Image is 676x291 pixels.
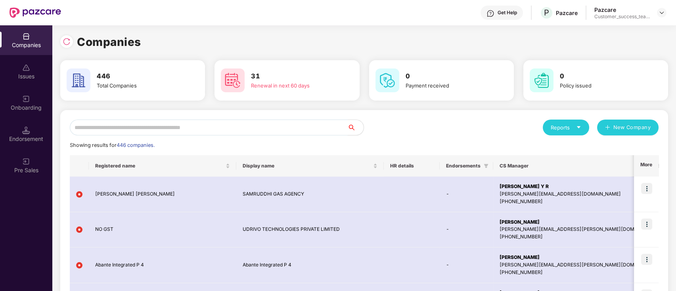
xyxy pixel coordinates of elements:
div: Reports [551,124,581,131]
img: icon [641,254,652,265]
h3: 31 [251,71,337,82]
img: svg+xml;base64,PHN2ZyBpZD0iSXNzdWVzX2Rpc2FibGVkIiB4bWxucz0iaHR0cDovL3d3dy53My5vcmcvMjAwMC9zdmciIH... [22,64,30,72]
img: svg+xml;base64,PHN2ZyBpZD0iRHJvcGRvd24tMzJ4MzIiIHhtbG5zPSJodHRwOi8vd3d3LnczLm9yZy8yMDAwL3N2ZyIgd2... [659,10,665,16]
span: 446 companies. [117,142,155,148]
th: Registered name [89,155,236,177]
img: svg+xml;base64,PHN2ZyB3aWR0aD0iMjAiIGhlaWdodD0iMjAiIHZpZXdCb3g9IjAgMCAyMCAyMCIgZmlsbD0ibm9uZSIgeG... [22,158,30,165]
img: New Pazcare Logo [10,8,61,18]
div: [PHONE_NUMBER] [500,269,660,276]
span: filter [482,161,490,171]
img: svg+xml;base64,PHN2ZyBpZD0iUmVsb2FkLTMyeDMyIiB4bWxucz0iaHR0cDovL3d3dy53My5vcmcvMjAwMC9zdmciIHdpZH... [63,38,71,46]
img: svg+xml;base64,PHN2ZyB4bWxucz0iaHR0cDovL3d3dy53My5vcmcvMjAwMC9zdmciIHdpZHRoPSIxMiIgaGVpZ2h0PSIxMi... [76,226,82,233]
div: Total Companies [97,82,183,89]
div: [PERSON_NAME] [500,254,660,261]
th: HR details [384,155,440,177]
h3: 0 [406,71,492,82]
h3: 0 [560,71,646,82]
div: [PERSON_NAME][EMAIL_ADDRESS][DOMAIN_NAME] [500,190,660,198]
img: icon [641,183,652,194]
img: svg+xml;base64,PHN2ZyB4bWxucz0iaHR0cDovL3d3dy53My5vcmcvMjAwMC9zdmciIHdpZHRoPSI2MCIgaGVpZ2h0PSI2MC... [375,68,399,92]
th: More [634,155,659,177]
td: - [440,247,493,283]
div: [PERSON_NAME] [500,219,660,226]
img: svg+xml;base64,PHN2ZyBpZD0iSGVscC0zMngzMiIgeG1sbnM9Imh0dHA6Ly93d3cudzMub3JnLzIwMDAvc3ZnIiB3aWR0aD... [486,10,494,17]
span: caret-down [576,125,581,130]
img: svg+xml;base64,PHN2ZyB3aWR0aD0iMTQuNSIgaGVpZ2h0PSIxNC41IiB2aWV3Qm94PSIwIDAgMTYgMTYiIGZpbGw9Im5vbm... [22,126,30,134]
div: Customer_success_team_lead [594,13,650,20]
div: Pazcare [556,9,578,17]
td: SAMRUDDHI GAS AGENCY [236,177,384,212]
span: CS Manager [500,163,654,169]
span: filter [484,164,488,168]
div: [PERSON_NAME][EMAIL_ADDRESS][PERSON_NAME][DOMAIN_NAME] [500,261,660,269]
td: NO GST [89,212,236,248]
div: Renewal in next 60 days [251,82,337,89]
span: search [347,124,364,131]
button: search [347,120,364,135]
div: [PHONE_NUMBER] [500,233,660,241]
div: Get Help [498,10,517,16]
td: - [440,177,493,212]
img: svg+xml;base64,PHN2ZyB4bWxucz0iaHR0cDovL3d3dy53My5vcmcvMjAwMC9zdmciIHdpZHRoPSIxMiIgaGVpZ2h0PSIxMi... [76,262,82,268]
img: svg+xml;base64,PHN2ZyBpZD0iQ29tcGFuaWVzIiB4bWxucz0iaHR0cDovL3d3dy53My5vcmcvMjAwMC9zdmciIHdpZHRoPS... [22,32,30,40]
h3: 446 [97,71,183,82]
span: New Company [613,124,651,131]
div: [PERSON_NAME] Y R [500,183,660,190]
span: Display name [243,163,372,169]
div: [PHONE_NUMBER] [500,198,660,205]
img: svg+xml;base64,PHN2ZyB3aWR0aD0iMjAiIGhlaWdodD0iMjAiIHZpZXdCb3g9IjAgMCAyMCAyMCIgZmlsbD0ibm9uZSIgeG... [22,95,30,103]
img: svg+xml;base64,PHN2ZyB4bWxucz0iaHR0cDovL3d3dy53My5vcmcvMjAwMC9zdmciIHdpZHRoPSI2MCIgaGVpZ2h0PSI2MC... [67,68,90,92]
button: plusNew Company [597,120,659,135]
div: Payment received [406,82,492,89]
td: [PERSON_NAME] [PERSON_NAME] [89,177,236,212]
td: Abante Integrated P 4 [236,247,384,283]
span: plus [605,125,610,131]
span: Endorsements [446,163,481,169]
img: svg+xml;base64,PHN2ZyB4bWxucz0iaHR0cDovL3d3dy53My5vcmcvMjAwMC9zdmciIHdpZHRoPSIxMiIgaGVpZ2h0PSIxMi... [76,191,82,198]
div: Policy issued [560,82,646,89]
h1: Companies [77,33,141,51]
td: - [440,212,493,248]
div: [PERSON_NAME][EMAIL_ADDRESS][PERSON_NAME][DOMAIN_NAME] [500,226,660,233]
th: Display name [236,155,384,177]
div: Pazcare [594,6,650,13]
img: icon [641,219,652,230]
img: svg+xml;base64,PHN2ZyB4bWxucz0iaHR0cDovL3d3dy53My5vcmcvMjAwMC9zdmciIHdpZHRoPSI2MCIgaGVpZ2h0PSI2MC... [221,68,245,92]
td: UDRIVO TECHNOLOGIES PRIVATE LIMITED [236,212,384,248]
span: P [544,8,549,17]
td: Abante Integrated P 4 [89,247,236,283]
span: Registered name [95,163,224,169]
span: Showing results for [70,142,155,148]
img: svg+xml;base64,PHN2ZyB4bWxucz0iaHR0cDovL3d3dy53My5vcmcvMjAwMC9zdmciIHdpZHRoPSI2MCIgaGVpZ2h0PSI2MC... [530,68,553,92]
